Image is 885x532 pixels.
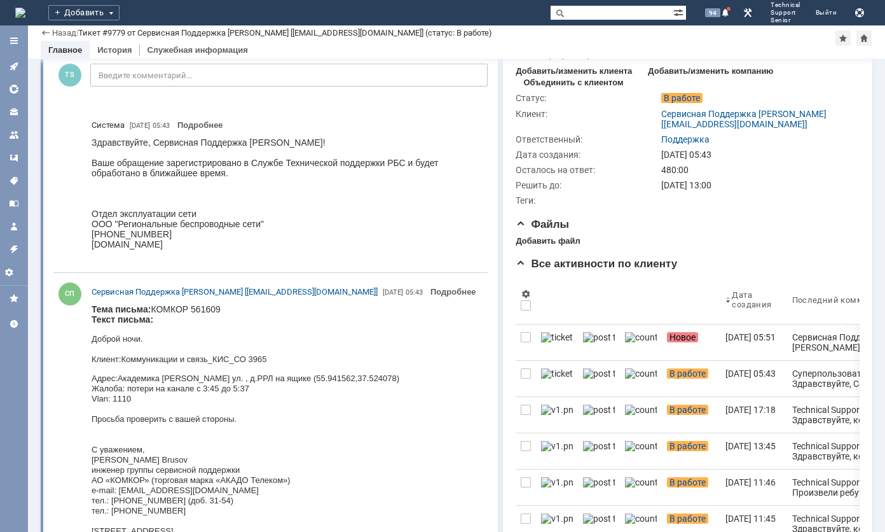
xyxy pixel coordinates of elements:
a: База знаний [4,193,24,214]
div: [DATE] 17:18 [725,405,776,415]
a: [DATE] 13:45 [720,433,786,469]
img: post ticket.png [583,368,615,379]
span: 05:43 [153,122,170,130]
span: Все активности по клиенту [516,258,677,270]
a: v1.png [536,397,578,433]
a: Перейти на домашнюю страницу [15,8,25,18]
img: post ticket.png [583,514,615,524]
a: Шаблоны комментариев [4,148,24,168]
img: v1.png [541,441,573,451]
div: [DATE] 11:46 [725,477,776,487]
div: Дата создания: [516,150,659,160]
span: [DATE] 13:00 [661,180,711,190]
a: Мой профиль [4,216,24,237]
a: [DATE] 17:18 [720,397,786,433]
a: Сервисная Поддержка [PERSON_NAME] [[EMAIL_ADDRESS][DOMAIN_NAME]] [661,109,827,129]
img: ticket_notification.png [541,332,573,342]
a: Подробнее [430,287,476,297]
span: Technical [771,1,800,9]
img: v1.png [541,477,573,487]
a: post ticket.png [578,397,620,433]
a: Поддержка [661,134,710,144]
a: [DATE] 05:51 [720,325,786,360]
a: Сервисная Поддержка [PERSON_NAME] [[EMAIL_ADDRESS][DOMAIN_NAME]] [92,286,378,298]
a: В работе [662,433,720,469]
a: [DATE] 05:43 [720,361,786,396]
div: Добавить [48,5,120,20]
span: Система [92,119,125,132]
img: logo [15,8,25,18]
a: [DATE] 11:46 [720,470,786,505]
div: | [76,27,78,37]
img: post ticket.png [583,332,615,342]
a: Перейти в интерфейс администратора [740,5,755,20]
div: [DATE] 13:45 [725,441,776,451]
a: post ticket.png [578,361,620,396]
div: Сделать домашней страницей [856,31,872,46]
img: counter.png [625,405,657,415]
a: Новое [662,325,720,360]
span: В работе [667,441,708,451]
img: v1.png [541,405,573,415]
a: ticket_notification.png [536,361,578,396]
div: Осталось на ответ: [516,165,659,175]
img: post ticket.png [583,477,615,487]
div: Решить до: [516,180,659,190]
a: Подробнее [177,120,223,130]
span: 94 [705,8,720,17]
img: counter.png [625,441,657,451]
div: Добавить в избранное [835,31,851,46]
a: Активности [4,56,24,76]
a: Служебная информация [147,45,247,55]
a: Команды и агенты [4,125,24,145]
img: post ticket.png [583,405,615,415]
div: Добавить/изменить компанию [648,66,773,76]
span: Сервисная Поддержка [PERSON_NAME] [[EMAIL_ADDRESS][DOMAIN_NAME]] [92,287,378,297]
img: counter.png [625,477,657,487]
img: v1.png [541,514,573,524]
img: counter.png [625,514,657,524]
span: Настройки [521,289,531,299]
a: Настройки [4,262,24,283]
img: post ticket.png [583,441,615,451]
a: Правила автоматизации [4,239,24,260]
span: Support [771,9,800,17]
div: 480:00 [661,165,853,175]
span: В работе [661,93,703,103]
div: Теги: [516,195,659,206]
div: [DATE] 05:51 [725,332,776,342]
span: Файлы [516,218,569,230]
a: post ticket.png [578,470,620,505]
span: Расширенный поиск [673,6,686,18]
a: Главное [48,45,82,55]
div: [DATE] 05:43 [661,150,853,160]
span: В работе [667,477,708,487]
div: Статус: [516,93,659,103]
th: Дата создания [720,276,786,325]
span: Новое [667,332,698,342]
a: counter.png [620,470,662,505]
a: post ticket.png [578,433,620,469]
div: Добавить файл [516,236,580,246]
a: Клиенты [4,102,24,122]
a: counter.png [620,361,662,396]
span: Система [92,120,125,130]
a: v1.png [536,470,578,505]
a: ticket_notification.png [536,325,578,360]
a: counter.png [620,397,662,433]
a: История [97,45,132,55]
span: 05:43 [406,288,423,297]
div: [DATE] 05:43 [725,368,776,379]
a: Назад [52,28,76,38]
div: Добавить/изменить клиента [516,66,632,76]
div: Клиент: [516,109,659,119]
img: counter.png [625,332,657,342]
span: TS [58,64,81,87]
a: post ticket.png [578,325,620,360]
span: Senior [771,17,800,24]
a: В работе [662,361,720,396]
div: Объединить с клиентом [523,78,623,88]
font: Академика [PERSON_NAME] ул. , д.РРЛ на ящике (55.941562,37.524078) [26,69,308,79]
a: counter.png [620,325,662,360]
div: Дата создания [732,290,771,309]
